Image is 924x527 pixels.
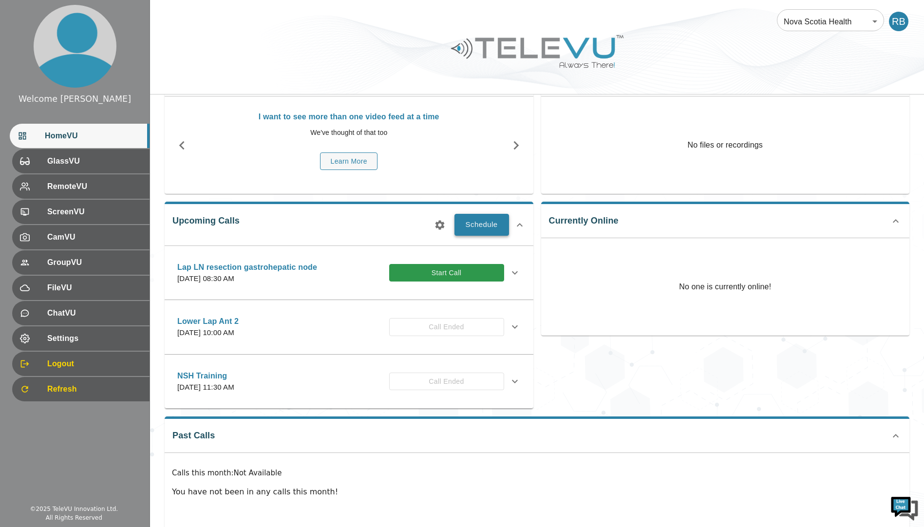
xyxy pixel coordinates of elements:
[47,206,142,218] span: ScreenVU
[47,181,142,192] span: RemoteVU
[34,5,116,88] img: profile.png
[320,152,377,170] button: Learn More
[204,111,494,123] p: I want to see more than one video feed at a time
[47,307,142,319] span: ChatVU
[170,256,528,290] div: Lap LN resection gastrohepatic node[DATE] 08:30 AMStart Call
[177,370,234,382] p: NSH Training
[12,174,150,199] div: RemoteVU
[450,31,625,72] img: Logo
[177,327,239,339] p: [DATE] 10:00 AM
[12,200,150,224] div: ScreenVU
[454,214,509,235] button: Schedule
[17,45,41,70] img: d_736959983_company_1615157101543_736959983
[177,262,317,273] p: Lap LN resection gastrohepatic node
[12,377,150,401] div: Refresh
[12,149,150,173] div: GlassVU
[777,8,884,35] div: Nova Scotia Health
[12,276,150,300] div: FileVU
[10,124,150,148] div: HomeVU
[541,96,910,194] p: No files or recordings
[12,250,150,275] div: GroupVU
[47,257,142,268] span: GroupVU
[45,130,142,142] span: HomeVU
[47,333,142,344] span: Settings
[890,493,919,522] img: Chat Widget
[47,282,142,294] span: FileVU
[30,505,118,513] div: © 2025 TeleVU Innovation Ltd.
[5,266,186,300] textarea: Type your message and hit 'Enter'
[679,238,771,336] p: No one is currently online!
[46,513,102,522] div: All Rights Reserved
[889,12,908,31] div: RB
[170,310,528,344] div: Lower Lap Ant 2[DATE] 10:00 AMCall Ended
[204,128,494,138] p: We've thought of that too
[172,468,902,479] p: Calls this month : Not Available
[177,382,234,393] p: [DATE] 11:30 AM
[172,486,902,498] p: You have not been in any calls this month!
[12,225,150,249] div: CamVU
[47,155,142,167] span: GlassVU
[47,383,142,395] span: Refresh
[160,5,183,28] div: Minimize live chat window
[12,326,150,351] div: Settings
[57,123,134,221] span: We're online!
[12,352,150,376] div: Logout
[177,316,239,327] p: Lower Lap Ant 2
[19,93,131,105] div: Welcome [PERSON_NAME]
[47,231,142,243] span: CamVU
[12,301,150,325] div: ChatVU
[177,273,317,284] p: [DATE] 08:30 AM
[389,264,504,282] button: Start Call
[170,364,528,399] div: NSH Training[DATE] 11:30 AMCall Ended
[47,358,142,370] span: Logout
[51,51,164,64] div: Chat with us now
